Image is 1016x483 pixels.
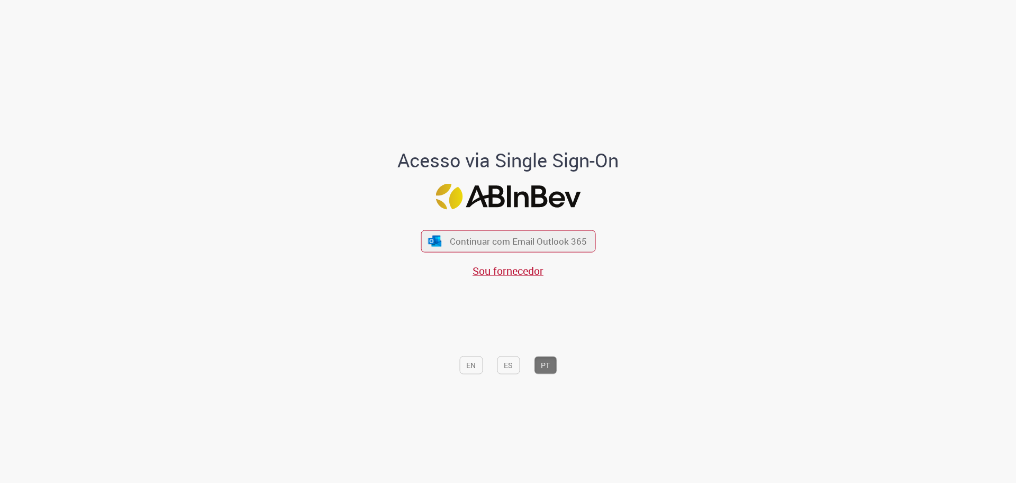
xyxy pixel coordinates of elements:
h1: Acesso via Single Sign-On [361,150,655,171]
button: PT [534,356,557,374]
button: ES [497,356,520,374]
button: EN [459,356,483,374]
span: Continuar com Email Outlook 365 [450,235,587,247]
button: ícone Azure/Microsoft 360 Continuar com Email Outlook 365 [421,230,595,252]
a: Sou fornecedor [473,263,543,278]
img: Logo ABInBev [436,184,580,210]
img: ícone Azure/Microsoft 360 [428,235,442,246]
